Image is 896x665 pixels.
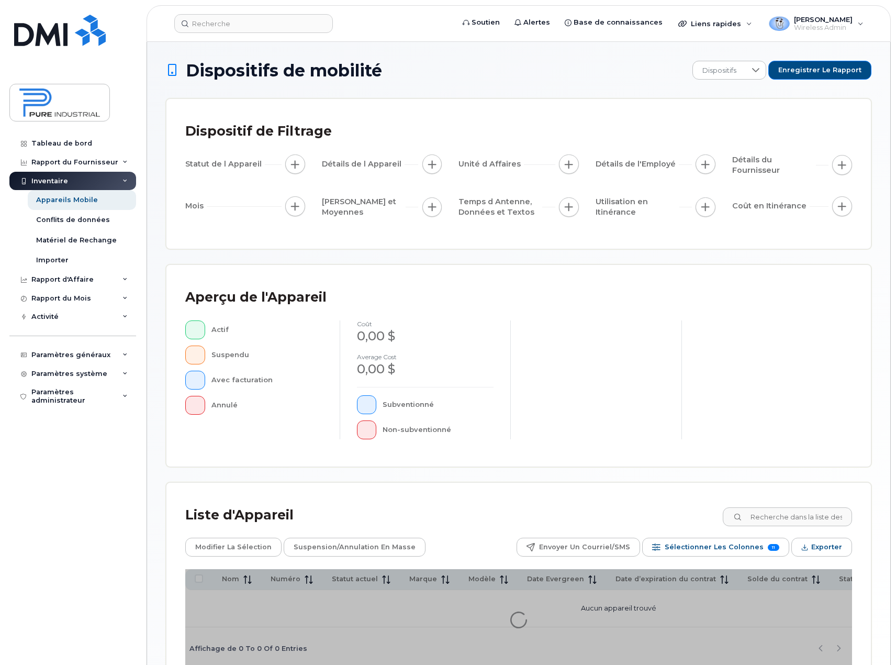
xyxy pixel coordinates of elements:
[211,320,323,339] div: Actif
[383,395,494,414] div: Subventionné
[383,420,494,439] div: Non-subventionné
[211,371,323,390] div: Avec facturation
[811,539,842,555] span: Exporter
[642,538,789,557] button: Sélectionner les colonnes 11
[211,346,323,364] div: Suspendu
[294,539,416,555] span: Suspension/Annulation en masse
[665,539,764,555] span: Sélectionner les colonnes
[186,61,382,80] span: Dispositifs de mobilité
[185,159,265,170] span: Statut de l Appareil
[539,539,630,555] span: Envoyer un courriel/SMS
[732,201,810,212] span: Coût en Itinérance
[357,320,494,327] h4: coût
[693,61,746,80] span: Dispositifs
[185,502,294,529] div: Liste d'Appareil
[357,360,494,378] div: 0,00 $
[732,154,816,176] span: Détails du Fournisseur
[185,201,207,212] span: Mois
[596,159,679,170] span: Détails de l'Employé
[458,196,542,218] span: Temps d Antenne, Données et Textos
[211,396,323,415] div: Annulé
[322,196,406,218] span: [PERSON_NAME] et Moyennes
[357,327,494,345] div: 0,00 $
[322,159,405,170] span: Détails de l Appareil
[185,538,282,557] button: Modifier la sélection
[357,353,494,360] h4: Average cost
[195,539,272,555] span: Modifier la sélection
[458,159,524,170] span: Unité d Affaires
[768,61,871,80] button: Enregistrer le rapport
[185,284,327,311] div: Aperçu de l'Appareil
[596,196,679,218] span: Utilisation en Itinérance
[517,538,640,557] button: Envoyer un courriel/SMS
[284,538,425,557] button: Suspension/Annulation en masse
[185,118,332,145] div: Dispositif de Filtrage
[778,65,861,75] span: Enregistrer le rapport
[723,507,852,526] input: Recherche dans la liste des appareils ...
[791,538,852,557] button: Exporter
[768,544,779,551] span: 11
